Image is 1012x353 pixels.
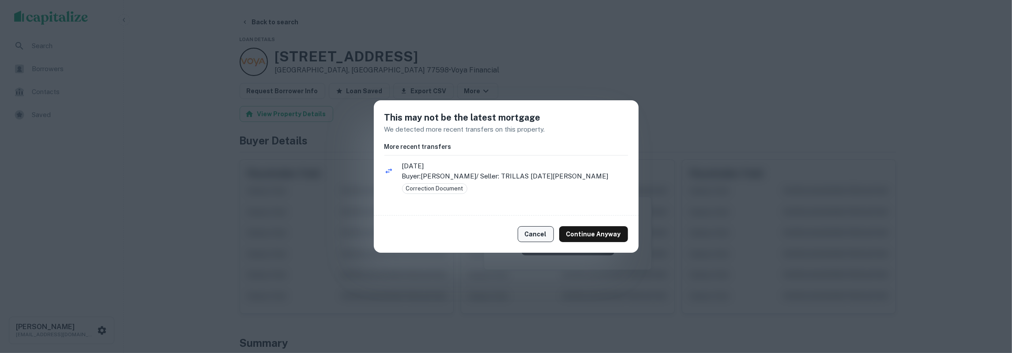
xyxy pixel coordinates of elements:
p: Buyer: [PERSON_NAME] / Seller: TRILLAS [DATE][PERSON_NAME] [402,171,628,182]
button: Continue Anyway [559,226,628,242]
h5: This may not be the latest mortgage [384,111,628,124]
span: [DATE] [402,161,628,171]
h6: More recent transfers [384,142,628,152]
iframe: Chat Widget [968,282,1012,325]
p: We detected more recent transfers on this property. [384,124,628,135]
div: Correction Document [402,183,467,194]
button: Cancel [518,226,554,242]
span: Correction Document [403,184,467,193]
